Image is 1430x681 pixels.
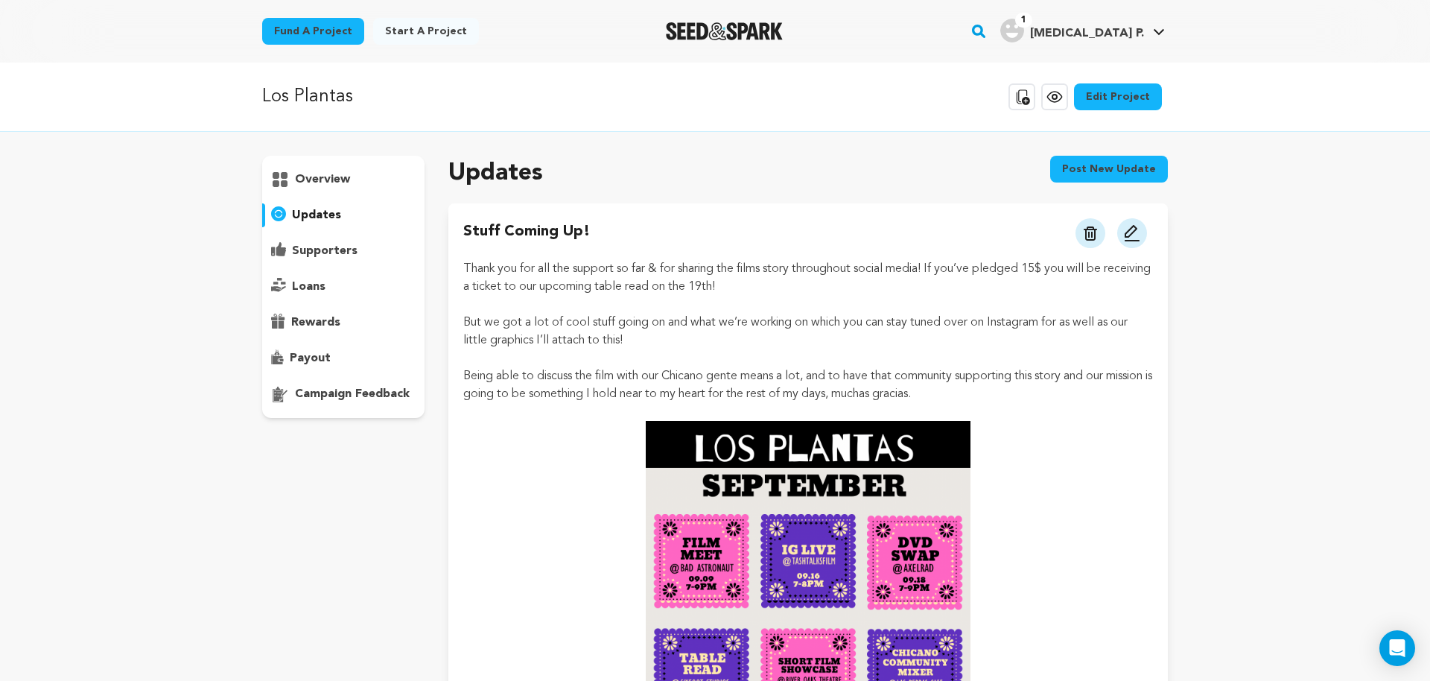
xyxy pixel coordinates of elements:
span: 1 [1015,13,1032,28]
button: Post new update [1050,156,1168,183]
button: loans [262,275,425,299]
p: loans [292,278,325,296]
p: payout [290,349,331,367]
button: updates [262,203,425,227]
button: payout [262,346,425,370]
p: Los Plantas [262,83,353,110]
button: rewards [262,311,425,335]
a: Edit Project [1074,83,1162,110]
button: supporters [262,239,425,263]
p: overview [295,171,350,189]
h2: Updates [448,156,543,191]
img: user.png [1000,19,1024,42]
p: rewards [291,314,340,332]
p: campaign feedback [295,385,410,403]
button: campaign feedback [262,382,425,406]
button: overview [262,168,425,191]
img: trash.svg [1084,227,1097,241]
p: Thank you for all the support so far & for sharing the films story throughout social media! If yo... [463,260,1153,296]
div: Pink-Eye P.'s Profile [1000,19,1144,42]
p: But we got a lot of cool stuff going on and what we’re working on which you can stay tuned over o... [463,314,1153,349]
p: supporters [292,242,357,260]
img: pencil.svg [1123,224,1141,242]
a: Start a project [373,18,479,45]
a: Pink-Eye P.'s Profile [997,16,1168,42]
div: Open Intercom Messenger [1379,630,1415,666]
a: Fund a project [262,18,364,45]
p: Being able to discuss the film with our Chicano gente means a lot, and to have that community sup... [463,367,1153,403]
img: Seed&Spark Logo Dark Mode [666,22,783,40]
a: Seed&Spark Homepage [666,22,783,40]
span: Pink-Eye P.'s Profile [997,16,1168,47]
p: updates [292,206,341,224]
span: [MEDICAL_DATA] P. [1030,28,1144,39]
h4: Stuff coming up! [463,221,591,248]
